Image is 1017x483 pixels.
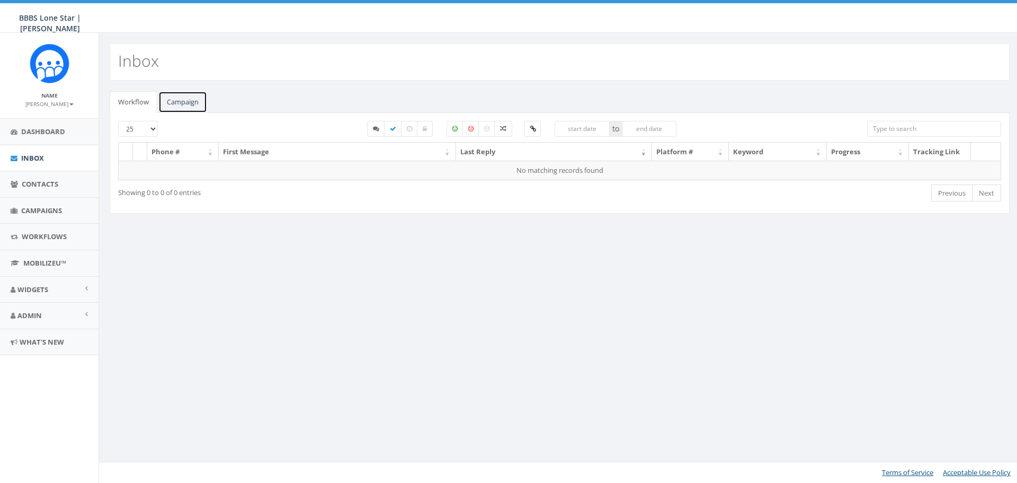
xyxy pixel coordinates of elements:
[555,121,610,137] input: start date
[478,121,495,137] label: Neutral
[219,143,456,161] th: First Message: activate to sort column ascending
[17,285,48,294] span: Widgets
[30,43,69,83] img: Rally_Corp_Icon_1.png
[417,121,433,137] label: Closed
[118,52,159,69] h2: Inbox
[622,121,677,137] input: end date
[25,100,74,108] small: [PERSON_NAME]
[909,143,971,161] th: Tracking Link
[41,92,58,99] small: Name
[22,232,67,241] span: Workflows
[462,121,479,137] label: Negative
[447,121,463,137] label: Positive
[524,121,541,137] label: Clicked
[943,468,1011,477] a: Acceptable Use Policy
[21,127,65,136] span: Dashboard
[147,143,219,161] th: Phone #: activate to sort column ascending
[972,185,1001,202] a: Next
[21,206,62,215] span: Campaigns
[22,179,58,189] span: Contacts
[384,121,402,137] label: Completed
[652,143,729,161] th: Platform #: activate to sort column ascending
[118,183,477,198] div: Showing 0 to 0 of 0 entries
[19,13,81,33] span: BBBS Lone Star | [PERSON_NAME]
[367,121,385,137] label: Started
[882,468,933,477] a: Terms of Service
[110,91,157,113] a: Workflow
[25,99,74,108] a: [PERSON_NAME]
[931,185,973,202] a: Previous
[119,161,1001,180] td: No matching records found
[401,121,418,137] label: Expired
[610,121,622,137] span: to
[17,311,42,320] span: Admin
[23,258,66,268] span: MobilizeU™
[456,143,652,161] th: Last Reply: activate to sort column ascending
[20,337,64,347] span: What's New
[494,121,512,137] label: Mixed
[158,91,207,113] a: Campaign
[21,153,44,163] span: Inbox
[729,143,827,161] th: Keyword: activate to sort column ascending
[867,121,1001,137] input: Type to search
[827,143,909,161] th: Progress: activate to sort column ascending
